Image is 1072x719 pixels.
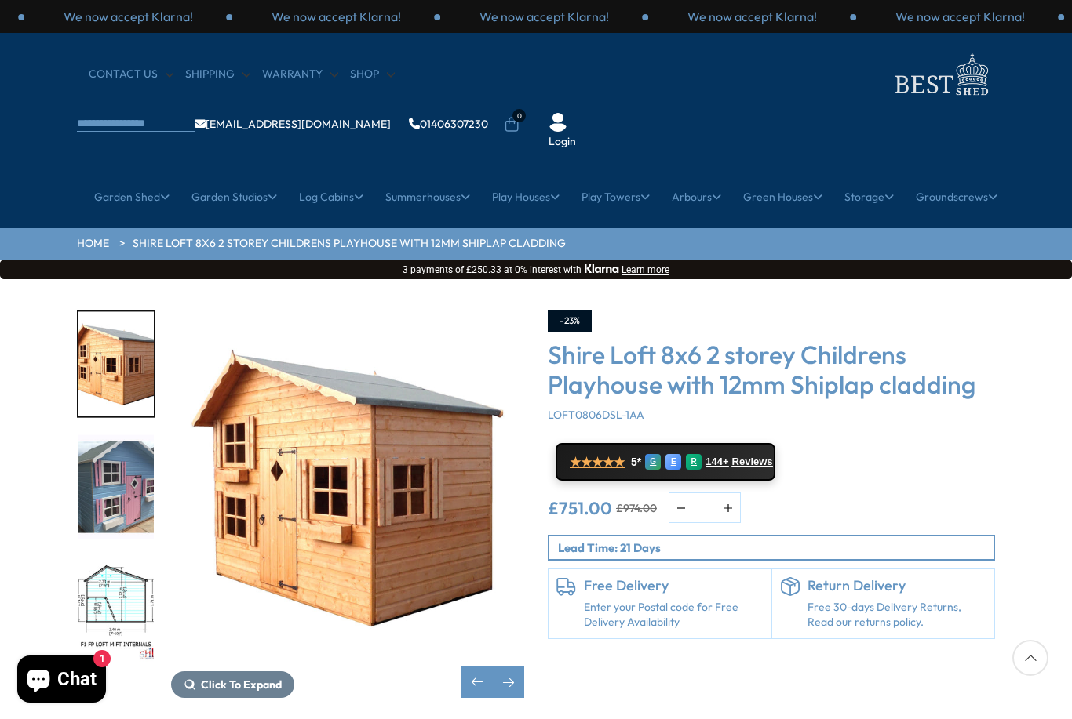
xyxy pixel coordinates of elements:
del: £974.00 [616,503,657,514]
a: Garden Shed [94,177,170,216]
div: 8 / 11 [77,556,155,663]
p: We now accept Klarna! [687,8,817,25]
a: Summerhouses [385,177,470,216]
a: Log Cabins [299,177,363,216]
img: image2_100672ce-a363-4d77-9e50-d374e548d92e_200x200.jpg [78,435,154,539]
div: 6 / 11 [171,310,524,698]
span: LOFT0806DSL-1AA [548,408,644,422]
img: User Icon [549,113,567,132]
a: Shipping [185,67,250,82]
div: 6 / 11 [77,310,155,418]
a: Storage [844,177,894,216]
div: Next slide [493,666,524,698]
span: Click To Expand [201,677,282,692]
a: Login [549,134,576,150]
div: 2 / 3 [232,8,440,25]
a: Shop [350,67,395,82]
h6: Free Delivery [584,577,764,594]
ins: £751.00 [548,499,612,517]
div: -23% [548,310,592,332]
p: Free 30-days Delivery Returns, Read our returns policy. [808,600,987,630]
img: logo [885,49,995,100]
div: 1 / 3 [24,8,232,25]
div: 7 / 11 [77,434,155,541]
span: ★★★★★ [570,455,625,470]
a: Warranty [262,67,338,82]
a: Enter your Postal code for Free Delivery Availability [584,600,764,630]
img: fploftcutout_1dcb00aa-8987-447f-a378-a33d05893b50_200x200.jpg [78,312,154,416]
a: 0 [504,117,520,133]
p: We now accept Klarna! [64,8,193,25]
a: 01406307230 [409,118,488,129]
div: G [645,454,661,470]
a: ★★★★★ 5* G E R 144+ Reviews [556,443,775,481]
h3: Shire Loft 8x6 2 storey Childrens Playhouse with 12mm Shiplap cladding [548,340,995,400]
div: R [686,454,702,470]
span: Reviews [732,456,773,468]
a: Play Towers [582,177,650,216]
img: Shire Loft 8x6 2 storey Childrens Playhouse with 12mm Shiplap cladding - Best Shed [171,310,524,663]
a: Groundscrews [916,177,997,216]
div: 2 / 3 [856,8,1064,25]
div: E [665,454,681,470]
div: 3 / 3 [440,8,648,25]
p: We now accept Klarna! [272,8,401,25]
span: 144+ [706,456,728,468]
a: Green Houses [743,177,822,216]
a: Arbours [672,177,721,216]
a: Shire Loft 8x6 2 storey Childrens Playhouse with 12mm Shiplap cladding [133,236,566,252]
button: Click To Expand [171,671,294,698]
p: Lead Time: 21 Days [558,539,994,556]
p: We now accept Klarna! [895,8,1025,25]
p: We now accept Klarna! [479,8,609,25]
a: [EMAIL_ADDRESS][DOMAIN_NAME] [195,118,391,129]
a: CONTACT US [89,67,173,82]
div: Previous slide [461,666,493,698]
div: 1 / 3 [648,8,856,25]
a: Garden Studios [191,177,277,216]
img: LOFTFPBUILDINGASSEMBLYDRAWINGINTERNALSMFT_3dc98dd4-03a9-4faa-bf02-cc6b5fe34606_200x200.jpg [78,557,154,662]
span: 0 [512,109,526,122]
inbox-online-store-chat: Shopify online store chat [13,655,111,706]
a: Play Houses [492,177,560,216]
h6: Return Delivery [808,577,987,594]
a: HOME [77,236,109,252]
